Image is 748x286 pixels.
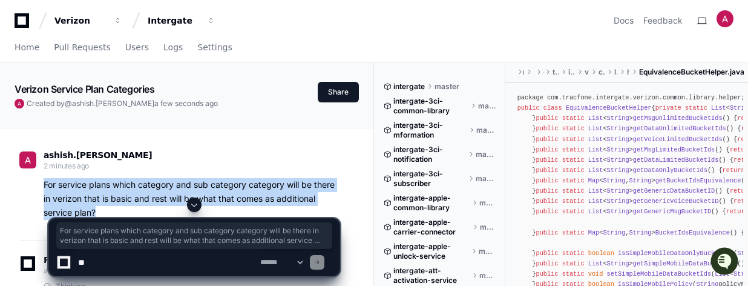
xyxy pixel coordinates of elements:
[85,127,146,136] a: Powered byPylon
[318,82,359,102] button: Share
[72,99,154,108] span: ashish.[PERSON_NAME]
[607,115,629,122] span: String
[393,145,466,164] span: intergate-3ci-notification
[536,167,558,174] span: public
[633,125,726,132] span: getDataUnlimitedBucketIds
[633,167,707,174] span: getDataOnlyBucketIds
[607,125,629,132] span: String
[614,67,617,77] span: library
[12,12,36,36] img: PlayerZero
[125,44,149,51] span: Users
[50,10,127,32] button: Verizon
[536,115,558,122] span: public
[568,67,575,77] span: intergate
[603,177,625,184] span: String
[536,177,558,184] span: public
[163,34,183,62] a: Logs
[633,187,715,195] span: getGenericDataBucketID
[711,104,726,111] span: List
[663,94,685,101] span: common
[44,161,89,170] span: 2 minutes ago
[562,167,585,174] span: static
[476,174,496,184] span: master
[607,136,629,143] span: String
[643,15,683,27] button: Feedback
[393,96,468,116] span: intergate-3ci-common-library
[143,10,220,32] button: Intergate
[588,187,603,195] span: List
[393,82,425,91] span: intergate
[627,67,629,77] span: helper
[536,125,558,132] span: public
[197,44,232,51] span: Settings
[54,15,107,27] div: Verizon
[633,115,723,122] span: getMsgUnlimitedBucketIds
[588,156,603,164] span: List
[197,34,232,62] a: Settings
[206,94,220,108] button: Start new chat
[44,150,152,160] span: ashish.[PERSON_NAME]
[562,177,585,184] span: static
[553,67,559,77] span: tracfone
[595,94,629,101] span: intergate
[120,127,146,136] span: Pylon
[562,136,585,143] span: static
[633,146,715,153] span: getMsgLimitedBucketIds
[562,156,585,164] span: static
[588,167,603,174] span: List
[607,187,629,195] span: String
[19,151,36,168] img: ACg8ocLovNQBmIREo-5IHISiD1wNbuzxsiNtZ4iGsRHNwK1BIhFW6w=s96-c
[44,178,340,219] p: For service plans which category and sub category category will be there in verizon that is basic...
[15,99,24,108] img: ACg8ocLovNQBmIREo-5IHISiD1wNbuzxsiNtZ4iGsRHNwK1BIhFW6w=s96-c
[125,34,149,62] a: Users
[27,99,218,108] span: Created by
[585,67,589,77] span: verizon
[709,246,742,279] iframe: Open customer support
[562,187,585,195] span: static
[478,101,496,111] span: master
[607,146,629,153] span: String
[562,94,592,101] span: tracfone
[60,226,329,245] span: For service plans which category and sub category category will be there in verizon that is basic...
[393,193,470,213] span: intergate-apple-common-library
[633,156,719,164] span: getDataLimitedBucketIds
[154,99,218,108] span: a few seconds ago
[163,44,183,51] span: Logs
[148,15,200,27] div: Intergate
[629,177,652,184] span: String
[562,115,585,122] span: static
[54,44,110,51] span: Pull Requests
[588,115,603,122] span: List
[523,67,523,77] span: main
[536,146,558,153] span: public
[588,136,603,143] span: List
[639,67,744,77] span: EquivalenceBucketHelper.java
[393,121,467,140] span: intergate-3ci-mformation
[588,146,603,153] span: List
[41,90,198,102] div: Start new chat
[65,99,72,108] span: @
[718,94,741,101] span: helper
[517,104,540,111] span: public
[685,104,707,111] span: static
[15,44,39,51] span: Home
[717,10,733,27] img: ACg8ocLovNQBmIREo-5IHISiD1wNbuzxsiNtZ4iGsRHNwK1BIhFW6w=s96-c
[54,34,110,62] a: Pull Requests
[435,82,459,91] span: master
[588,177,599,184] span: Map
[607,156,629,164] span: String
[723,167,745,174] span: return
[12,90,34,112] img: 1756235613930-3d25f9e4-fa56-45dd-b3ad-e072dfbd1548
[562,125,585,132] span: static
[614,15,634,27] a: Docs
[689,94,715,101] span: library
[536,156,558,164] span: public
[393,169,466,188] span: intergate-3ci-subscriber
[41,102,176,112] div: We're offline, but we'll be back soon!
[536,187,558,195] span: public
[15,34,39,62] a: Home
[543,104,562,111] span: class
[655,104,681,111] span: private
[566,104,652,111] span: EquivalenceBucketHelper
